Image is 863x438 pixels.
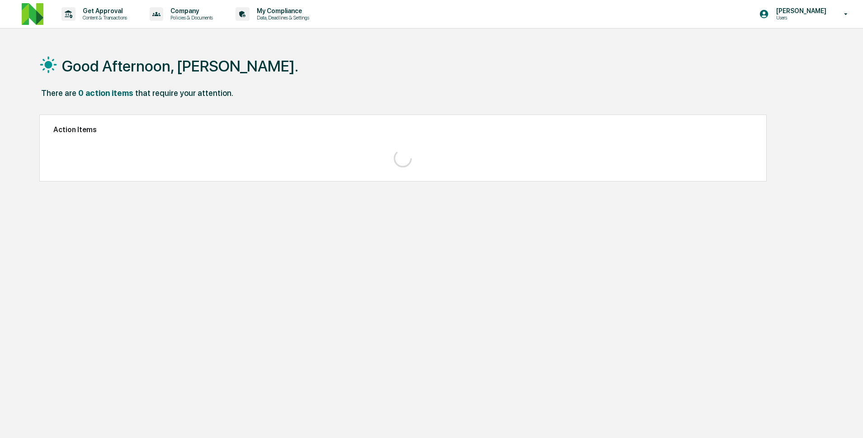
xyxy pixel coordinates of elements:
[41,88,76,98] div: There are
[163,7,217,14] p: Company
[163,14,217,21] p: Policies & Documents
[75,7,132,14] p: Get Approval
[769,7,831,14] p: [PERSON_NAME]
[78,88,133,98] div: 0 action items
[250,7,314,14] p: My Compliance
[75,14,132,21] p: Content & Transactions
[22,3,43,25] img: logo
[135,88,233,98] div: that require your attention.
[769,14,831,21] p: Users
[53,125,752,134] h2: Action Items
[62,57,298,75] h1: Good Afternoon, [PERSON_NAME].
[250,14,314,21] p: Data, Deadlines & Settings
